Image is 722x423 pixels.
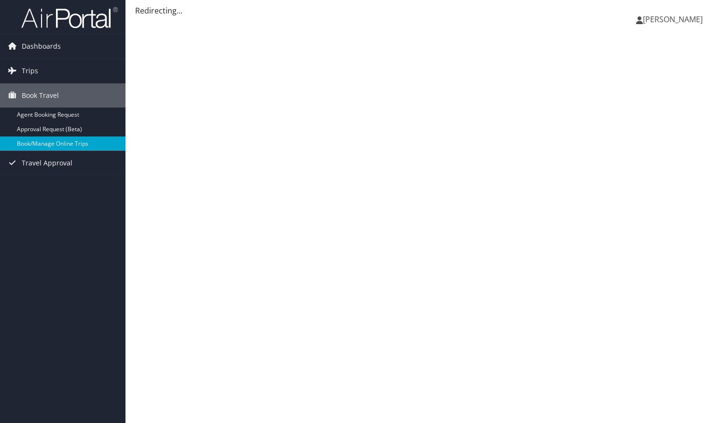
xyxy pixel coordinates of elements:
a: [PERSON_NAME] [636,5,712,34]
span: Travel Approval [22,151,72,175]
span: [PERSON_NAME] [643,14,703,25]
span: Dashboards [22,34,61,58]
span: Book Travel [22,83,59,108]
img: airportal-logo.png [21,6,118,29]
span: Trips [22,59,38,83]
div: Redirecting... [135,5,712,16]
